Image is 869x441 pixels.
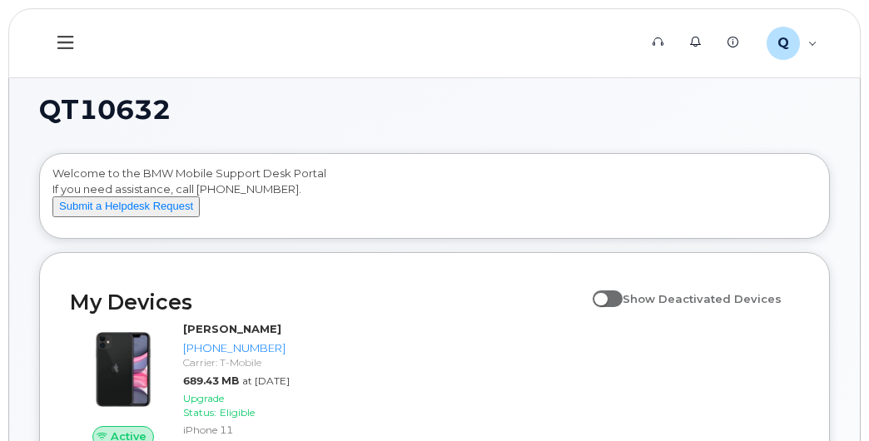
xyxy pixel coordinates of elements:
button: Submit a Helpdesk Request [52,196,200,217]
span: 689.43 MB [183,374,239,387]
div: Carrier: T-Mobile [183,355,293,369]
input: Show Deactivated Devices [593,283,606,296]
span: Show Deactivated Devices [623,292,782,305]
div: iPhone 11 [183,423,293,437]
span: at [DATE] [242,374,290,387]
span: Upgrade Status: [183,392,224,419]
img: iPhone_11.jpg [83,330,163,409]
span: Eligible [220,406,255,419]
h2: My Devices [70,290,584,315]
strong: [PERSON_NAME] [183,322,281,335]
a: Submit a Helpdesk Request [52,199,200,212]
span: QT10632 [39,97,171,122]
div: [PHONE_NUMBER] [183,340,293,356]
div: Welcome to the BMW Mobile Support Desk Portal If you need assistance, call [PHONE_NUMBER]. [52,166,817,232]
